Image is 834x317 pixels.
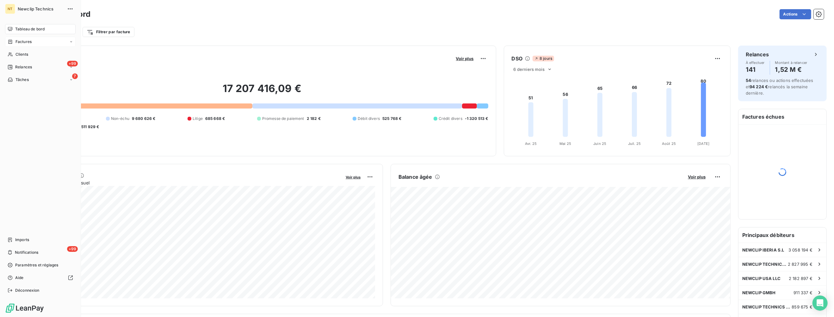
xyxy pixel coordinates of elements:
[5,4,15,14] div: NT
[67,246,78,252] span: +99
[738,227,826,243] h6: Principaux débiteurs
[559,141,571,146] tspan: Mai 25
[15,275,24,281] span: Aide
[36,82,488,101] h2: 17 207 416,09 €
[775,65,807,75] h4: 1,52 M €
[15,250,38,255] span: Notifications
[344,174,362,180] button: Voir plus
[746,78,751,83] span: 54
[456,56,474,61] span: Voir plus
[15,39,32,45] span: Factures
[514,67,545,72] span: 6 derniers mois
[382,116,401,121] span: 525 768 €
[788,247,812,252] span: 3 058 194 €
[18,6,63,11] span: Newclip Technics
[742,290,776,295] span: NEWCLIP GMBH
[358,116,380,121] span: Débit divers
[307,116,321,121] span: 2 182 €
[792,304,812,309] span: 859 675 €
[686,174,707,180] button: Voir plus
[15,237,29,243] span: Imports
[533,56,554,61] span: 8 jours
[789,276,812,281] span: 2 182 897 €
[15,288,40,293] span: Déconnexion
[439,116,462,121] span: Crédit divers
[746,61,765,65] span: À effectuer
[742,304,792,309] span: NEWCLIP TECHNICS JAPAN KK
[5,273,76,283] a: Aide
[746,65,765,75] h4: 141
[205,116,225,121] span: 685 668 €
[742,247,784,252] span: NEWCLIP IBERIA S.L
[465,116,488,121] span: -1 320 513 €
[628,141,641,146] tspan: Juil. 25
[79,124,99,130] span: -511 929 €
[662,141,676,146] tspan: Août 25
[738,109,826,124] h6: Factures échues
[67,61,78,66] span: +99
[36,179,341,186] span: Chiffre d'affaires mensuel
[593,141,606,146] tspan: Juin 25
[742,262,788,267] span: NEWCLIP TECHNICS AUSTRALIA PTY
[346,175,361,179] span: Voir plus
[697,141,709,146] tspan: [DATE]
[746,78,813,96] span: relances ou actions effectuées et relancés la semaine dernière.
[111,116,129,121] span: Non-échu
[746,51,769,58] h6: Relances
[750,84,768,89] span: 94 224 €
[398,173,432,181] h6: Balance âgée
[15,52,28,57] span: Clients
[83,27,134,37] button: Filtrer par facture
[132,116,156,121] span: 9 680 626 €
[525,141,537,146] tspan: Avr. 25
[15,77,29,83] span: Tâches
[193,116,203,121] span: Litige
[688,174,706,179] span: Voir plus
[812,295,828,311] div: Open Intercom Messenger
[15,262,58,268] span: Paramètres et réglages
[742,276,781,281] span: NEWCLIP USA LLC
[15,64,32,70] span: Relances
[15,26,45,32] span: Tableau de bord
[262,116,304,121] span: Promesse de paiement
[788,262,812,267] span: 2 827 995 €
[454,56,476,61] button: Voir plus
[794,290,812,295] span: 911 337 €
[5,303,44,313] img: Logo LeanPay
[72,73,78,79] span: 7
[775,61,807,65] span: Montant à relancer
[512,55,522,62] h6: DSO
[780,9,811,19] button: Actions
